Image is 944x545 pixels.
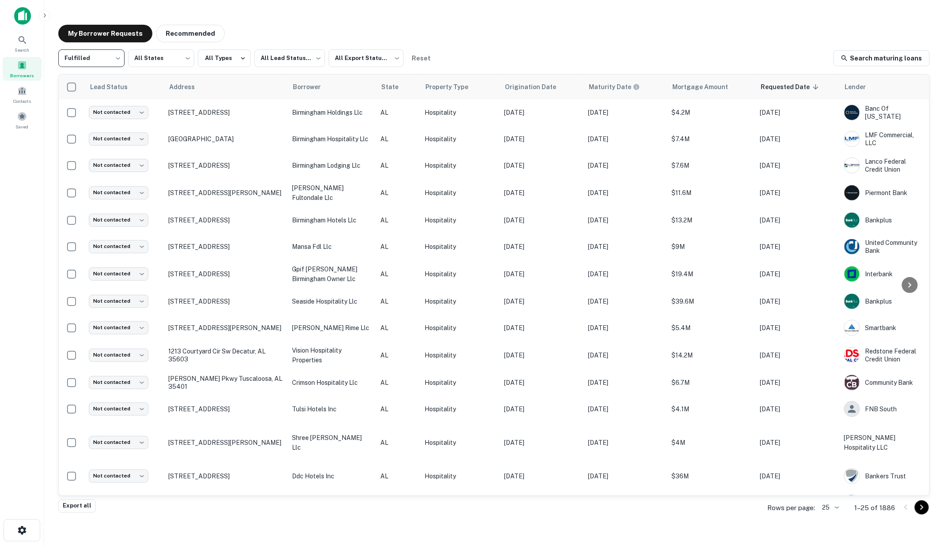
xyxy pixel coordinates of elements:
[845,294,860,309] img: picture
[844,131,924,147] div: LMF Commercial, LLC
[845,495,860,510] img: picture
[760,161,835,170] p: [DATE]
[380,269,416,279] p: AL
[168,189,283,197] p: [STREET_ADDRESS][PERSON_NAME]
[844,495,924,511] div: Independent Bank (i-bank)
[672,242,751,252] p: $9M
[380,242,416,252] p: AL
[844,239,924,255] div: United Community Bank
[672,471,751,481] p: $36M
[329,47,404,70] div: All Export Statuses
[504,215,579,225] p: [DATE]
[168,297,283,305] p: [STREET_ADDRESS]
[14,7,31,25] img: capitalize-icon.png
[672,269,751,279] p: $19.4M
[292,471,372,481] p: ddc hotels inc
[504,297,579,306] p: [DATE]
[425,350,495,360] p: Hospitality
[292,323,372,333] p: [PERSON_NAME] rime llc
[425,188,495,198] p: Hospitality
[3,83,42,106] a: Contacts
[855,503,895,513] p: 1–25 of 1886
[89,159,148,172] div: Not contacted
[672,323,751,333] p: $5.4M
[844,293,924,309] div: Bankplus
[588,350,663,360] p: [DATE]
[844,347,924,363] div: Redstone Federal Credit Union
[13,98,31,105] span: Contacts
[292,264,372,284] p: gpif [PERSON_NAME] birmingham owner llc
[10,72,34,79] span: Borrowers
[845,213,860,228] img: picture
[380,404,416,414] p: AL
[164,75,288,99] th: Address
[588,134,663,144] p: [DATE]
[504,269,579,279] p: [DATE]
[3,108,42,132] a: Saved
[672,438,751,447] p: $4M
[504,134,579,144] p: [DATE]
[672,350,751,360] p: $14.2M
[425,323,495,333] p: Hospitality
[845,239,860,254] img: picture
[380,350,416,360] p: AL
[504,242,579,252] p: [DATE]
[500,75,584,99] th: Origination Date
[504,471,579,481] p: [DATE]
[168,405,283,413] p: [STREET_ADDRESS]
[672,188,751,198] p: $11.6M
[292,134,372,144] p: birmingham hospitality llc
[505,82,568,92] span: Origination Date
[845,158,860,173] img: picture
[900,474,944,517] div: Chat Widget
[672,404,751,414] p: $4.1M
[3,31,42,55] div: Search
[844,433,924,452] p: [PERSON_NAME] Hospitality LLC
[588,323,663,333] p: [DATE]
[672,108,751,117] p: $4.2M
[89,349,148,361] div: Not contacted
[89,402,148,415] div: Not contacted
[425,404,495,414] p: Hospitality
[504,404,579,414] p: [DATE]
[90,82,139,92] span: Lead Status
[840,75,928,99] th: Lender
[292,378,372,387] p: crimson hospitality llc
[760,404,835,414] p: [DATE]
[504,108,579,117] p: [DATE]
[168,347,283,363] p: 1213 Courtyard Cir Sw Decatur, AL 35603
[425,269,495,279] p: Hospitality
[168,472,283,480] p: [STREET_ADDRESS]
[3,57,42,81] a: Borrowers
[588,108,663,117] p: [DATE]
[425,242,495,252] p: Hospitality
[756,75,840,99] th: Requested Date
[760,242,835,252] p: [DATE]
[425,161,495,170] p: Hospitality
[844,375,924,391] div: Community Bank
[760,269,835,279] p: [DATE]
[588,404,663,414] p: [DATE]
[504,438,579,447] p: [DATE]
[168,162,283,169] p: [STREET_ADDRESS]
[58,500,96,513] button: Export all
[844,320,924,336] div: Smartbank
[168,243,283,251] p: [STREET_ADDRESS]
[588,188,663,198] p: [DATE]
[844,158,924,173] div: Lanco Federal Credit Union
[425,471,495,481] p: Hospitality
[380,108,416,117] p: AL
[292,297,372,306] p: seaside hospitality llc
[425,297,495,306] p: Hospitality
[84,75,164,99] th: Lead Status
[292,346,372,365] p: vision hospitality properties
[589,82,652,92] span: Maturity dates displayed may be estimated. Please contact the lender for the most accurate maturi...
[672,215,751,225] p: $13.2M
[380,323,416,333] p: AL
[768,503,815,513] p: Rows per page:
[380,215,416,225] p: AL
[504,161,579,170] p: [DATE]
[588,269,663,279] p: [DATE]
[672,161,751,170] p: $7.6M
